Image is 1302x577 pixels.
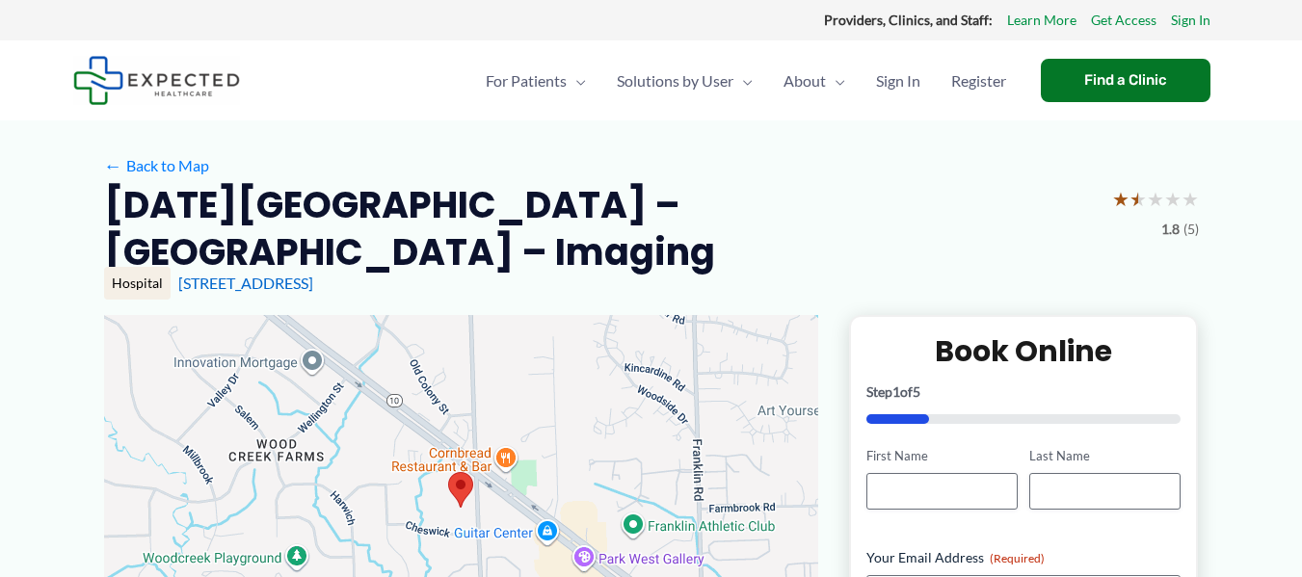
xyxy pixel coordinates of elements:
span: For Patients [486,47,567,115]
strong: Providers, Clinics, and Staff: [824,12,993,28]
span: ★ [1182,181,1199,217]
span: 5 [913,383,920,400]
h2: [DATE][GEOGRAPHIC_DATA] – [GEOGRAPHIC_DATA] – Imaging [104,181,1097,276]
a: Sign In [1171,8,1210,33]
a: Get Access [1091,8,1156,33]
span: About [784,47,826,115]
nav: Primary Site Navigation [470,47,1022,115]
div: Hospital [104,267,171,300]
span: Menu Toggle [733,47,753,115]
label: Your Email Address [866,548,1182,567]
a: [STREET_ADDRESS] [178,274,313,292]
a: For PatientsMenu Toggle [470,47,601,115]
a: ←Back to Map [104,151,209,180]
label: First Name [866,447,1018,465]
span: (5) [1183,217,1199,242]
span: Solutions by User [617,47,733,115]
span: ← [104,156,122,174]
a: Sign In [861,47,936,115]
img: Expected Healthcare Logo - side, dark font, small [73,56,240,105]
span: Menu Toggle [567,47,586,115]
span: Register [951,47,1006,115]
span: (Required) [990,551,1045,565]
span: Sign In [876,47,920,115]
a: Learn More [1007,8,1076,33]
span: ★ [1147,181,1164,217]
label: Last Name [1029,447,1181,465]
span: ★ [1112,181,1129,217]
span: Menu Toggle [826,47,845,115]
span: 1.8 [1161,217,1180,242]
a: Find a Clinic [1041,59,1210,102]
h2: Book Online [866,332,1182,370]
p: Step of [866,385,1182,399]
span: ★ [1129,181,1147,217]
a: Solutions by UserMenu Toggle [601,47,768,115]
span: 1 [892,383,900,400]
span: ★ [1164,181,1182,217]
a: Register [936,47,1022,115]
a: AboutMenu Toggle [768,47,861,115]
